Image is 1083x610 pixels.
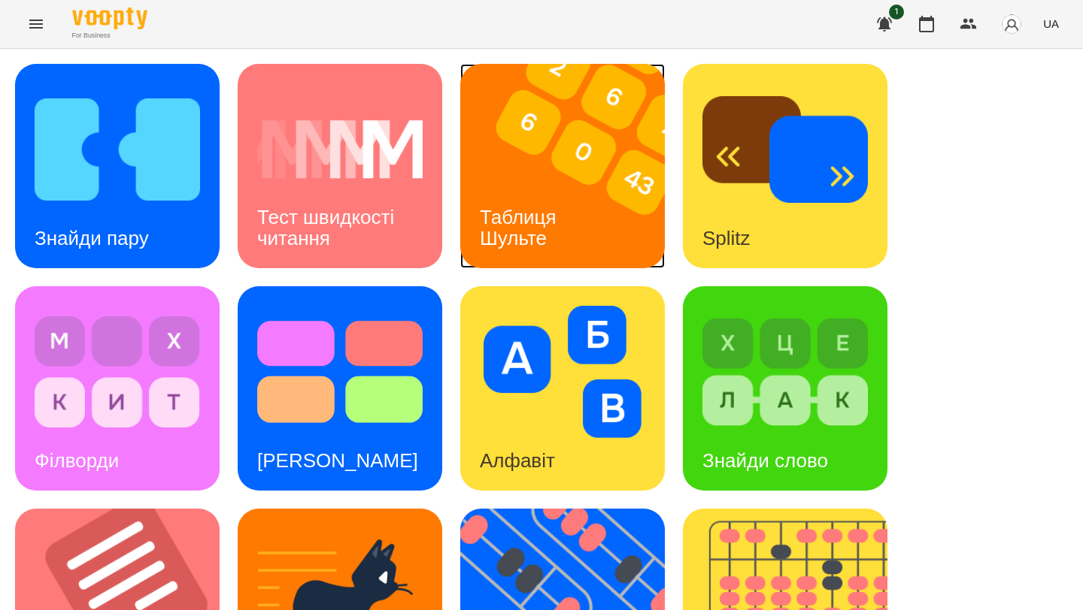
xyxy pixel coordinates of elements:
[257,306,423,438] img: Тест Струпа
[35,83,200,216] img: Знайди пару
[460,64,665,268] a: Таблиця ШультеТаблиця Шульте
[702,449,828,472] h3: Знайди слово
[18,6,54,42] button: Menu
[889,5,904,20] span: 1
[480,206,562,249] h3: Таблиця Шульте
[702,306,868,438] img: Знайди слово
[257,449,418,472] h3: [PERSON_NAME]
[72,31,147,41] span: For Business
[702,83,868,216] img: Splitz
[683,286,887,491] a: Знайди словоЗнайди слово
[683,64,887,268] a: SplitzSplitz
[480,306,645,438] img: Алфавіт
[1001,14,1022,35] img: avatar_s.png
[238,64,442,268] a: Тест швидкості читанняТест швидкості читання
[15,286,220,491] a: ФілвордиФілворди
[460,64,684,268] img: Таблиця Шульте
[35,227,149,249] h3: Знайди пару
[460,286,665,491] a: АлфавітАлфавіт
[480,449,555,472] h3: Алфавіт
[35,306,200,438] img: Філворди
[238,286,442,491] a: Тест Струпа[PERSON_NAME]
[15,64,220,268] a: Знайди паруЗнайди пару
[257,83,423,216] img: Тест швидкості читання
[35,449,119,472] h3: Філворди
[72,8,147,29] img: Voopty Logo
[1037,10,1065,38] button: UA
[702,227,751,249] h3: Splitz
[1043,16,1059,32] span: UA
[257,206,399,249] h3: Тест швидкості читання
